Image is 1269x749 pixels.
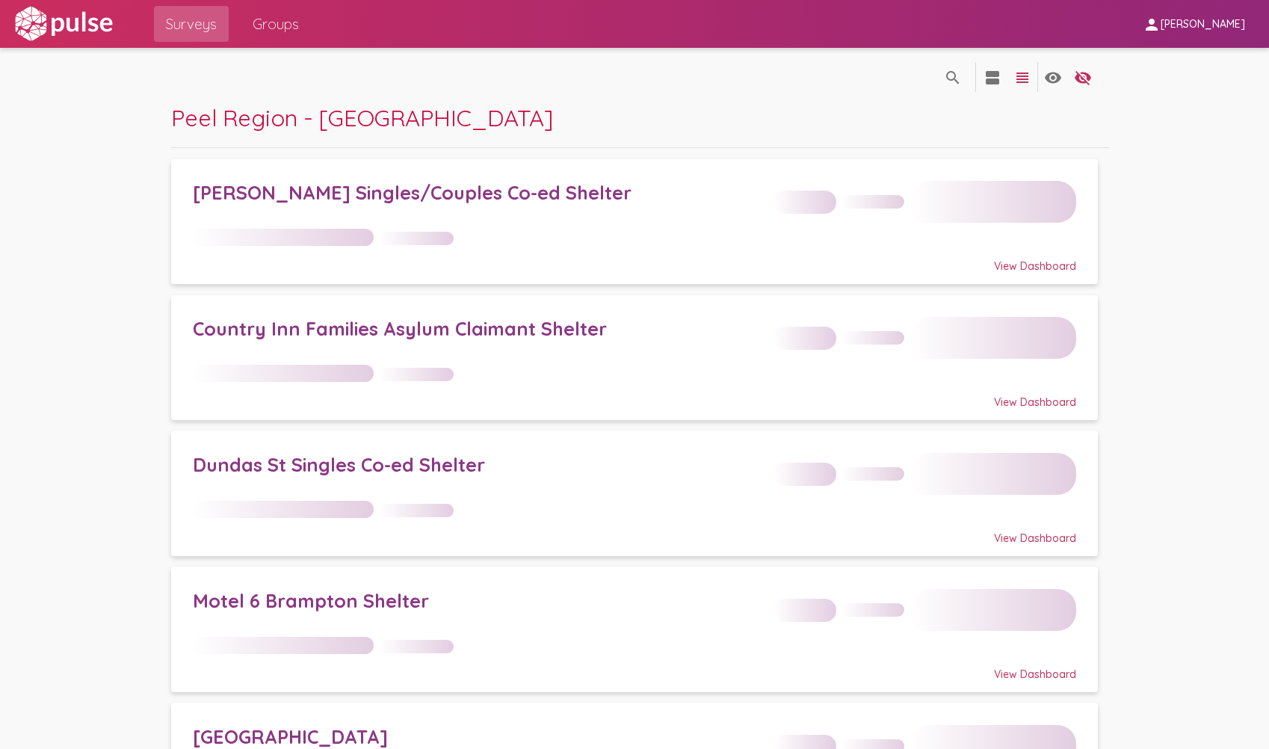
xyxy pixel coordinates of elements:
[1074,69,1092,87] mat-icon: language
[166,10,217,37] span: Surveys
[978,62,1007,92] button: language
[1161,18,1245,31] span: [PERSON_NAME]
[171,295,1099,420] a: Country Inn Families Asylum Claimant ShelterView Dashboard
[193,317,762,340] div: Country Inn Families Asylum Claimant Shelter
[193,246,1075,273] div: View Dashboard
[193,518,1075,545] div: View Dashboard
[1044,69,1062,87] mat-icon: language
[193,181,762,204] div: [PERSON_NAME] Singles/Couples Co-ed Shelter
[171,567,1099,691] a: Motel 6 Brampton ShelterView Dashboard
[938,62,968,92] button: language
[193,589,762,612] div: Motel 6 Brampton Shelter
[171,103,553,132] span: Peel Region - [GEOGRAPHIC_DATA]
[253,10,299,37] span: Groups
[193,654,1075,681] div: View Dashboard
[1131,10,1257,37] button: [PERSON_NAME]
[193,382,1075,409] div: View Dashboard
[193,725,762,748] div: [GEOGRAPHIC_DATA]
[1038,62,1068,92] button: language
[1068,62,1098,92] button: language
[984,69,1001,87] mat-icon: language
[171,159,1099,284] a: [PERSON_NAME] Singles/Couples Co-ed ShelterView Dashboard
[1013,69,1031,87] mat-icon: language
[154,6,229,42] a: Surveys
[171,431,1099,555] a: Dundas St Singles Co-ed ShelterView Dashboard
[241,6,311,42] a: Groups
[12,5,115,43] img: white-logo.svg
[944,69,962,87] mat-icon: language
[1007,62,1037,92] button: language
[1143,16,1161,34] mat-icon: person
[193,453,762,476] div: Dundas St Singles Co-ed Shelter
